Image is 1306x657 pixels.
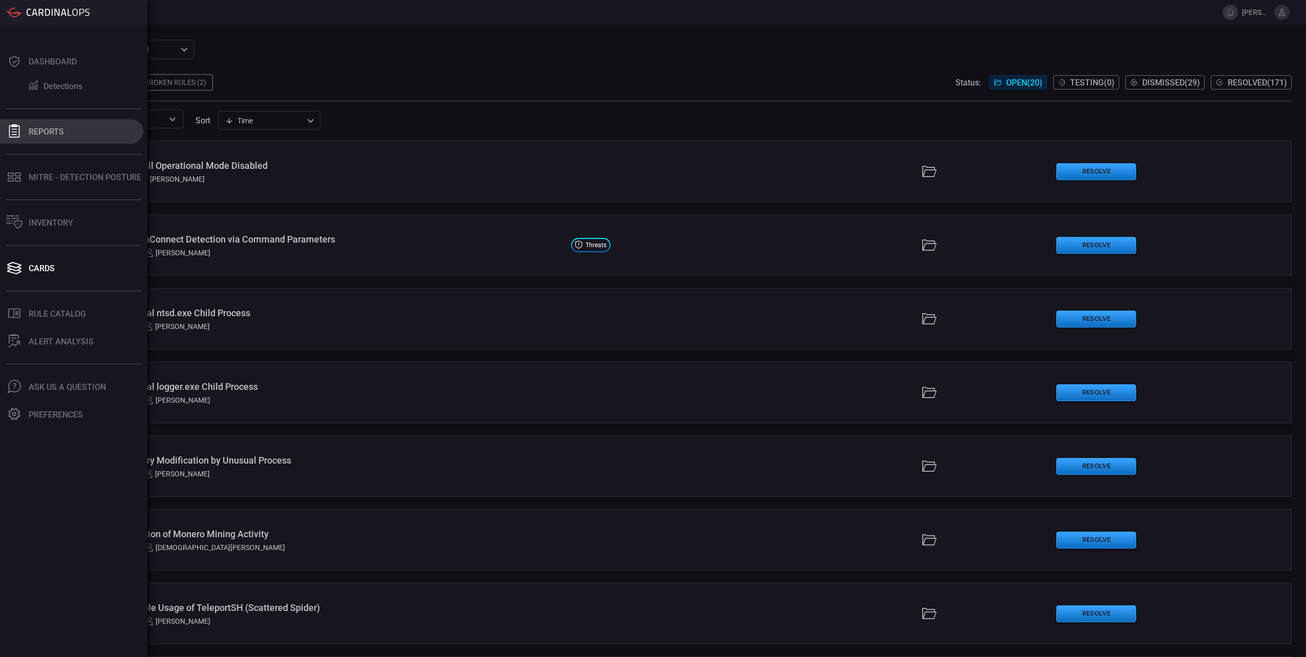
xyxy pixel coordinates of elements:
[1070,78,1115,87] span: Testing ( 0 )
[1056,237,1136,254] button: Resolve
[29,382,106,392] div: Ask Us A Question
[76,381,563,392] div: Windows - Unusual logger.exe Child Process
[585,242,606,248] span: Threats
[1056,605,1136,622] button: Resolve
[76,602,563,613] div: Windows - Possible Usage of TeleportSH (Scattered Spider)
[1056,163,1136,180] button: Resolve
[1142,78,1200,87] span: Dismissed ( 29 )
[76,455,563,466] div: Windows - Registry Modification by Unusual Process
[989,75,1047,90] button: Open(20)
[165,112,180,126] button: Open
[145,617,210,625] div: [PERSON_NAME]
[1006,78,1042,87] span: Open ( 20 )
[76,160,563,171] div: Windows - Firewall Operational Mode Disabled
[29,309,86,319] div: Rule Catalog
[29,264,55,273] div: Cards
[29,57,77,67] div: Dashboard
[76,234,563,245] div: Windows - ScreenConnect Detection via Command Parameters
[76,308,563,318] div: Windows - Unusual ntsd.exe Child Process
[1242,8,1270,16] span: [PERSON_NAME].[PERSON_NAME]
[43,81,82,91] div: Detections
[1056,532,1136,549] button: Resolve
[1056,311,1136,327] button: Resolve
[140,175,205,183] div: [PERSON_NAME]
[955,78,981,87] span: Status:
[145,249,210,257] div: [PERSON_NAME]
[1228,78,1287,87] span: Resolved ( 171 )
[225,116,304,126] div: Time
[145,543,285,552] div: [DEMOGRAPHIC_DATA][PERSON_NAME]
[195,116,210,125] label: sort
[29,127,64,137] div: Reports
[145,396,210,404] div: [PERSON_NAME]
[138,74,213,91] div: Broken Rules (2)
[1056,384,1136,401] button: Resolve
[1125,75,1205,90] button: Dismissed(29)
[29,410,83,420] div: Preferences
[1211,75,1292,90] button: Resolved(171)
[76,529,563,539] div: Windows - Detection of Monero Mining Activity
[29,218,73,228] div: Inventory
[1056,458,1136,475] button: Resolve
[145,322,210,331] div: [PERSON_NAME]
[1053,75,1119,90] button: Testing(0)
[29,337,94,346] div: ALERT ANALYSIS
[145,470,210,478] div: [PERSON_NAME]
[29,172,141,182] div: MITRE - Detection Posture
